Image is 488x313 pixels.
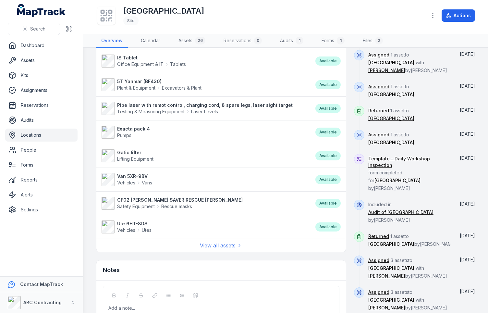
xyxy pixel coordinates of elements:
[368,289,389,295] a: Assigned
[315,128,341,137] div: Available
[5,114,78,127] a: Audits
[117,132,131,138] span: Pumps
[117,197,243,203] strong: CF02 [PERSON_NAME] SAVER RESCUE [PERSON_NAME]
[102,102,309,115] a: Pipe laser with remot control, charging cord, 8 spare legs, laser sight targetTesting & Measuring...
[5,144,78,156] a: People
[368,131,389,138] a: Assigned
[8,23,60,35] button: Search
[275,34,309,48] a: Audits1
[368,233,456,247] span: 1 asset to by [PERSON_NAME]
[170,61,186,68] span: Tablets
[117,203,155,210] span: Safety Equipment
[368,140,414,145] span: [GEOGRAPHIC_DATA]
[315,56,341,66] div: Available
[117,78,201,85] strong: 5T Yanmar (BF430)
[460,233,475,238] span: [DATE]
[102,55,309,68] a: IS TabletOffice Equipment & ITTablets
[96,34,128,48] a: Overview
[460,107,475,113] time: 27/06/2025, 9:52:36 am
[368,132,414,145] span: 1 asset to
[117,126,150,132] strong: Exacta pack 4
[117,180,135,186] span: Vehicles
[460,51,475,57] time: 03/07/2025, 11:12:36 am
[368,305,405,311] a: [PERSON_NAME]
[460,257,475,262] span: [DATE]
[30,26,45,32] span: Search
[460,289,475,294] time: 06/06/2025, 12:57:00 pm
[358,34,388,48] a: Files2
[5,158,78,171] a: Forms
[368,52,389,58] a: Assigned
[368,297,414,303] span: [GEOGRAPHIC_DATA]
[218,34,267,48] a: Reservations0
[368,67,405,74] a: [PERSON_NAME]
[117,55,186,61] strong: IS Tablet
[368,92,414,97] span: [GEOGRAPHIC_DATA]
[5,203,78,216] a: Settings
[254,37,262,44] div: 0
[368,115,414,122] a: [GEOGRAPHIC_DATA]
[20,282,63,287] strong: Contact MapTrack
[5,99,78,112] a: Reservations
[368,289,447,310] span: 3 assets to with by [PERSON_NAME]
[368,257,447,279] span: 3 assets to with by [PERSON_NAME]
[17,4,66,17] a: MapTrack
[5,84,78,97] a: Assignments
[102,220,309,233] a: Ute 6HT-8DSVehiclesUtes
[337,37,345,44] div: 1
[102,149,309,162] a: Gatic lifterLifting Equipment
[368,83,389,90] a: Assigned
[5,54,78,67] a: Assets
[173,34,211,48] a: Assets26
[117,85,155,91] span: Plant & Equipment
[162,85,201,91] span: Excavators & Plant
[191,108,218,115] span: Laser Levels
[5,39,78,52] a: Dashboard
[375,37,383,44] div: 2
[442,9,475,22] button: Actions
[315,199,341,208] div: Available
[368,52,447,73] span: 1 asset to with by [PERSON_NAME]
[161,203,192,210] span: Rescue masks
[123,6,204,16] h1: [GEOGRAPHIC_DATA]
[368,233,389,240] a: Returned
[460,201,475,207] time: 12/06/2025, 2:35:13 pm
[195,37,205,44] div: 26
[142,227,152,233] span: Utes
[5,129,78,142] a: Locations
[117,149,153,156] strong: Gatic lifter
[368,60,414,65] span: [GEOGRAPHIC_DATA]
[460,131,475,137] time: 27/06/2025, 9:52:02 am
[316,34,350,48] a: Forms1
[368,156,450,191] span: form completed for by [PERSON_NAME]
[460,289,475,294] span: [DATE]
[296,37,303,44] div: 1
[315,80,341,89] div: Available
[368,273,405,279] a: [PERSON_NAME]
[117,173,152,180] strong: Van 5XR-9BV
[368,202,433,223] span: Included in by [PERSON_NAME]
[460,107,475,113] span: [DATE]
[123,16,139,25] div: Site
[117,108,185,115] span: Testing & Measuring Equipment
[460,233,475,238] time: 06/06/2025, 1:16:41 pm
[368,84,414,97] span: 1 asset to
[5,173,78,186] a: Reports
[460,83,475,89] span: [DATE]
[460,83,475,89] time: 27/06/2025, 9:56:38 am
[23,300,62,305] strong: ABC Contracting
[103,266,120,275] h3: Notes
[368,156,450,169] a: Template - Daily Workshop Inspection
[102,197,309,210] a: CF02 [PERSON_NAME] SAVER RESCUE [PERSON_NAME]Safety EquipmentRescue masks
[460,201,475,207] span: [DATE]
[315,104,341,113] div: Available
[460,51,475,57] span: [DATE]
[117,61,164,68] span: Office Equipment & IT
[315,151,341,160] div: Available
[117,156,153,162] span: Lifting Equipment
[315,222,341,232] div: Available
[315,175,341,184] div: Available
[102,78,309,91] a: 5T Yanmar (BF430)Plant & EquipmentExcavators & Plant
[117,102,293,108] strong: Pipe laser with remot control, charging cord, 8 spare legs, laser sight target
[368,108,414,121] span: 1 asset to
